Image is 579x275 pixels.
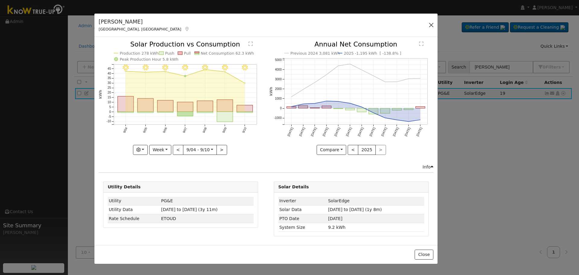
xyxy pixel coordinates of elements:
text: [DATE] [357,127,364,137]
text: 0 [109,110,111,114]
circle: onclick="" [325,73,328,76]
rect: onclick="" [197,112,213,113]
td: Rate Schedule [108,214,160,223]
text: 5 [109,105,111,109]
rect: onclick="" [334,108,343,109]
text: 9/09 [222,127,227,134]
text: 4000 [275,68,282,71]
button: < [173,145,183,155]
span: 9.2 kWh [328,225,346,230]
text: 1000 [275,97,282,100]
rect: onclick="" [138,98,153,112]
i: 9/05 - Clear [143,65,149,71]
button: Compare [317,145,346,155]
text: Previous 2024 3,081 kWh [290,51,340,56]
strong: Solar Details [278,184,309,189]
h5: [PERSON_NAME] [99,18,190,26]
circle: onclick="" [125,71,126,72]
text: 9/07 [182,127,188,134]
i: 9/07 - Clear [182,65,188,71]
circle: onclick="" [184,75,186,77]
text: [DATE] [298,127,305,137]
span: ID: 12767986, authorized: 08/02/23 [161,198,173,203]
td: PTO Date [278,214,327,223]
circle: onclick="" [290,96,293,98]
text: 9/08 [202,127,207,134]
span: B [161,216,176,221]
text: Pull [184,51,191,56]
rect: onclick="" [416,107,425,108]
i: 9/10 - Clear [242,65,248,71]
td: Solar Data [278,205,327,214]
i: 9/08 - Clear [202,65,208,71]
circle: onclick="" [165,71,166,72]
rect: onclick="" [197,101,213,112]
circle: onclick="" [372,112,375,114]
text: -5 [108,115,111,118]
circle: onclick="" [337,100,339,103]
rect: onclick="" [177,102,193,112]
i: 9/09 - Clear [222,65,228,71]
circle: onclick="" [372,75,375,77]
rect: onclick="" [237,105,253,112]
text: [DATE] [369,127,376,137]
text: [DATE] [322,127,329,137]
td: Utility Data [108,205,160,214]
text: [DATE] [404,127,411,137]
a: Map [184,27,190,31]
text: [DATE] [392,127,399,137]
td: System Size [278,223,327,232]
text: Annual Net Consumption [314,40,397,48]
text: kWh [98,90,103,99]
text:  [248,41,253,46]
text: 10 [108,101,111,104]
circle: onclick="" [314,81,316,84]
circle: onclick="" [360,69,363,71]
rect: onclick="" [404,108,413,110]
button: < [348,145,358,155]
text: 45 [108,67,111,70]
circle: onclick="" [244,82,245,84]
strong: Utility Details [108,184,141,189]
td: Inverter [278,197,327,206]
rect: onclick="" [118,96,134,112]
circle: onclick="" [384,117,386,119]
circle: onclick="" [360,106,363,108]
td: Utility [108,197,160,206]
rect: onclick="" [369,108,378,114]
text: [DATE] [287,127,294,137]
text: 2000 [275,87,282,91]
rect: onclick="" [380,108,390,114]
circle: onclick="" [145,72,146,73]
circle: onclick="" [337,65,339,67]
i: 9/06 - Clear [163,65,169,71]
text: 20 [108,91,111,94]
circle: onclick="" [396,81,398,83]
button: Week [149,145,171,155]
rect: onclick="" [392,108,401,110]
text: 35 [108,77,111,80]
text: 9/05 [142,127,148,134]
text: Peak Production Hour 5.8 kWh [120,57,179,62]
circle: onclick="" [302,103,304,105]
i: 9/04 - Clear [123,65,129,71]
rect: onclick="" [322,106,331,108]
circle: onclick="" [419,77,422,80]
button: > [217,145,227,155]
rect: onclick="" [177,112,193,116]
button: Close [415,250,433,260]
button: 2025 [358,145,376,155]
circle: onclick="" [204,69,206,70]
rect: onclick="" [298,106,308,108]
span: [DATE] to [DATE] (1y 8m) [328,207,382,212]
circle: onclick="" [290,105,293,108]
circle: onclick="" [224,71,226,72]
span: ID: 4189979, authorized: 03/20/24 [328,198,350,203]
circle: onclick="" [325,100,328,102]
text: -1000 [274,116,282,120]
span: [GEOGRAPHIC_DATA], [GEOGRAPHIC_DATA] [99,27,181,31]
text: Solar Production vs Consumption [130,40,240,48]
